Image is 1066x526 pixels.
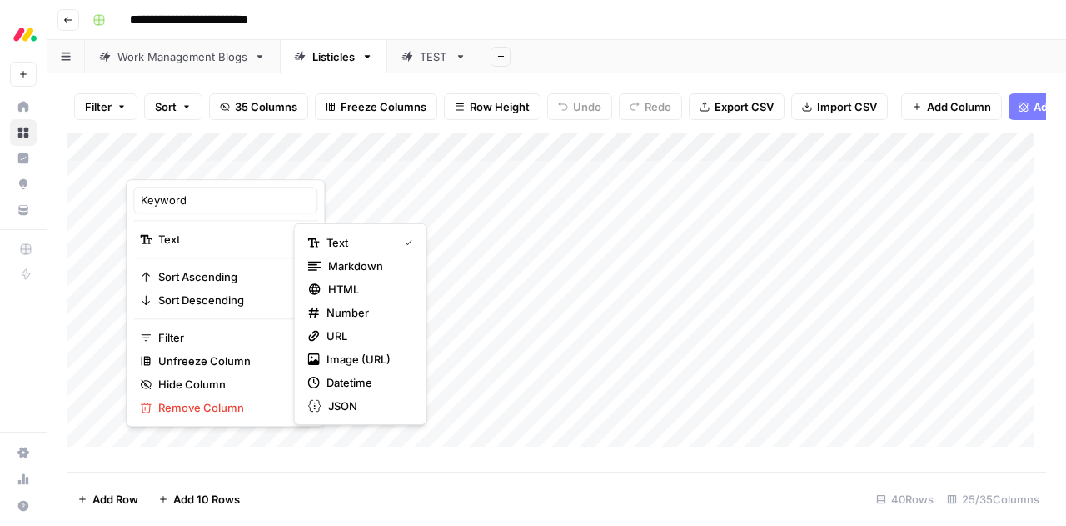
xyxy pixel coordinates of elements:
[326,234,391,251] span: Text
[328,258,406,274] span: Markdown
[326,328,406,344] span: URL
[326,374,406,391] span: Datetime
[326,304,406,321] span: Number
[158,231,287,248] span: Text
[328,398,406,414] span: JSON
[326,351,406,368] span: Image (URL)
[328,281,406,298] span: HTML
